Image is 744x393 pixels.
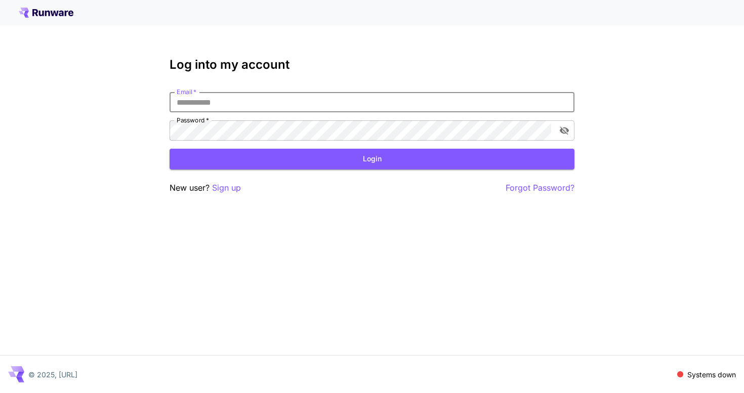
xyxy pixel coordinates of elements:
label: Email [177,88,196,96]
p: New user? [170,182,241,194]
label: Password [177,116,209,124]
p: Systems down [687,369,736,380]
p: © 2025, [URL] [28,369,77,380]
button: Sign up [212,182,241,194]
button: toggle password visibility [555,121,573,140]
button: Forgot Password? [506,182,574,194]
h3: Log into my account [170,58,574,72]
button: Login [170,149,574,169]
